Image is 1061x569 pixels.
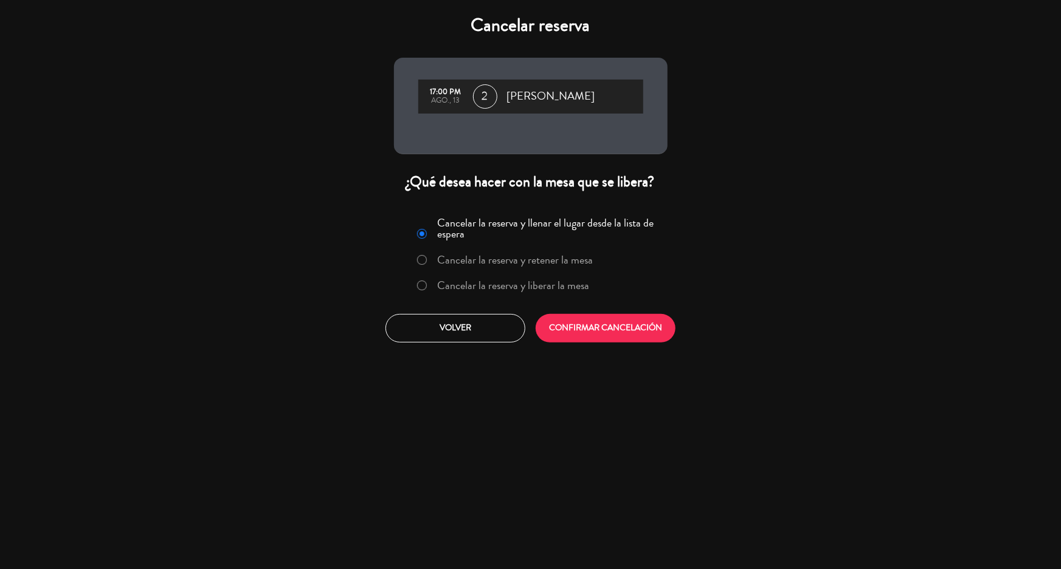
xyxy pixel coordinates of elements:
[394,15,668,36] h4: Cancelar reserva
[424,97,467,105] div: ago., 13
[473,84,497,109] span: 2
[385,314,525,342] button: Volver
[437,254,593,265] label: Cancelar la reserva y retener la mesa
[507,87,595,106] span: [PERSON_NAME]
[394,172,668,191] div: ¿Qué desea hacer con la mesa que se libera?
[536,314,676,342] button: CONFIRMAR CANCELACIÓN
[437,280,589,291] label: Cancelar la reserva y liberar la mesa
[424,88,467,97] div: 17:00 PM
[437,217,660,239] label: Cancelar la reserva y llenar el lugar desde la lista de espera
